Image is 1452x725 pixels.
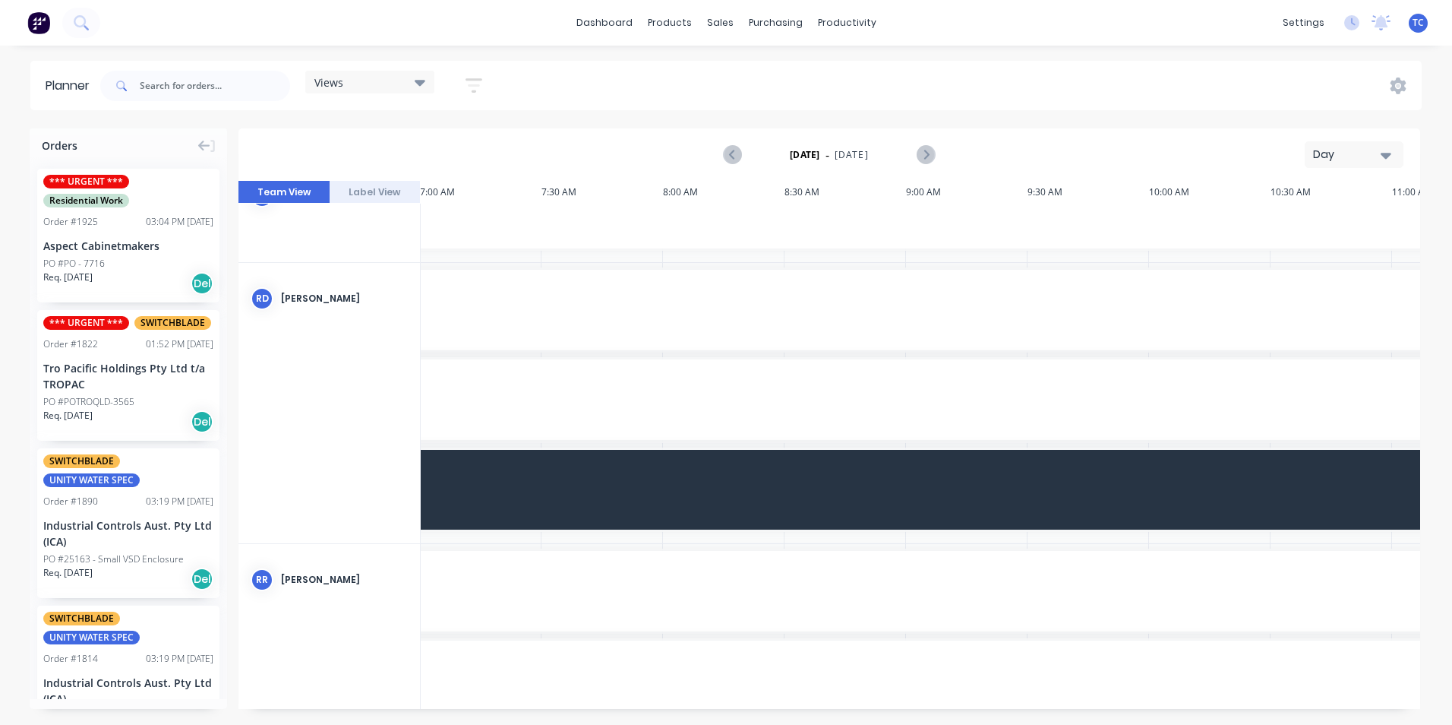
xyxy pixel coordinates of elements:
[1149,181,1270,204] div: 10:00 AM
[146,215,213,229] div: 03:04 PM [DATE]
[43,652,98,666] div: Order # 1814
[810,11,884,34] div: productivity
[43,495,98,508] div: Order # 1890
[146,652,213,666] div: 03:19 PM [DATE]
[330,181,421,204] button: Label View
[1270,181,1392,204] div: 10:30 AM
[43,631,140,644] span: UNITY WATER SPEC
[43,257,105,271] div: PO #PO - 7716
[42,138,77,154] span: Orders
[43,518,213,549] div: Industrial Controls Aust. Pty Ltd (ICA)
[191,568,213,590] div: Del
[699,11,741,34] div: sales
[1413,16,1424,30] span: TC
[835,148,869,162] span: [DATE]
[790,148,820,162] strong: [DATE]
[314,74,343,90] span: Views
[46,77,97,95] div: Planner
[541,181,663,204] div: 7:30 AM
[43,552,184,566] div: PO #25163 - Small VSD Enclosure
[43,454,120,468] span: SWITCHBLADE
[43,566,93,580] span: Req. [DATE]
[43,337,98,351] div: Order # 1822
[1313,147,1383,163] div: Day
[1027,181,1149,204] div: 9:30 AM
[191,410,213,433] div: Del
[146,337,213,351] div: 01:52 PM [DATE]
[825,146,829,164] span: -
[420,181,541,204] div: 7:00 AM
[43,395,134,409] div: PO #POTROQLD-3565
[43,612,120,625] span: SWITCHBLADE
[917,145,934,164] button: Next page
[146,495,213,508] div: 03:19 PM [DATE]
[238,181,330,204] button: Team View
[191,272,213,295] div: Del
[43,215,98,229] div: Order # 1925
[1305,141,1403,168] button: Day
[43,360,213,392] div: Tro Pacific Holdings Pty Ltd t/a TROPAC
[43,473,140,487] span: UNITY WATER SPEC
[27,11,50,34] img: Factory
[784,181,906,204] div: 8:30 AM
[43,194,129,207] span: Residential Work
[1275,11,1332,34] div: settings
[251,568,273,591] div: RR
[43,675,213,707] div: Industrial Controls Aust. Pty Ltd (ICA)
[906,181,1027,204] div: 9:00 AM
[43,238,213,254] div: Aspect Cabinetmakers
[251,287,273,310] div: RD
[43,409,93,423] span: Req. [DATE]
[281,292,408,306] div: [PERSON_NAME]
[741,11,810,34] div: purchasing
[134,316,211,330] span: SWITCHBLADE
[569,11,640,34] a: dashboard
[724,145,742,164] button: Previous page
[43,271,93,284] span: Req. [DATE]
[281,573,408,587] div: [PERSON_NAME]
[640,11,699,34] div: products
[140,71,290,101] input: Search for orders...
[663,181,784,204] div: 8:00 AM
